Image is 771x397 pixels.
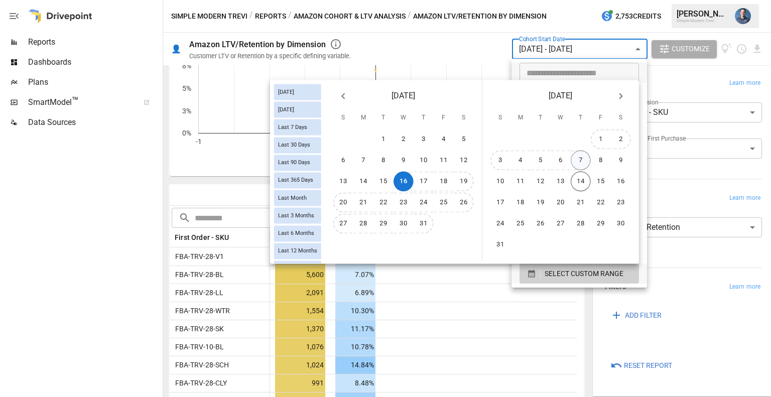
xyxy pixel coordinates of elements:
[531,172,551,192] button: 12
[571,214,591,234] button: 28
[454,129,474,150] button: 5
[434,172,454,192] button: 18
[274,102,321,118] div: [DATE]
[434,129,454,150] button: 4
[572,108,590,128] span: Thursday
[274,195,311,201] span: Last Month
[274,177,317,184] span: Last 365 Days
[551,193,571,213] button: 20
[334,108,352,128] span: Sunday
[611,129,631,150] button: 2
[591,193,611,213] button: 22
[274,225,321,241] div: Last 6 Months
[490,214,510,234] button: 24
[532,108,550,128] span: Tuesday
[490,151,510,171] button: 3
[274,137,321,153] div: Last 30 Days
[455,108,473,128] span: Saturday
[592,108,610,128] span: Friday
[333,172,353,192] button: 13
[394,129,414,150] button: 2
[353,214,373,234] button: 28
[274,89,298,95] span: [DATE]
[611,86,631,106] button: Next month
[490,193,510,213] button: 17
[571,151,591,171] button: 7
[490,235,510,255] button: 31
[274,160,314,166] span: Last 90 Days
[520,263,639,284] button: SELECT CUSTOM RANGE
[611,172,631,192] button: 16
[373,151,394,171] button: 8
[510,214,531,234] button: 25
[414,129,434,150] button: 3
[274,124,311,130] span: Last 7 Days
[612,108,630,128] span: Saturday
[531,193,551,213] button: 19
[373,129,394,150] button: 1
[274,172,321,188] div: Last 365 Days
[373,214,394,234] button: 29
[274,142,314,148] span: Last 30 Days
[414,214,434,234] button: 31
[545,268,623,280] span: SELECT CUSTOM RANGE
[353,172,373,192] button: 14
[435,108,453,128] span: Friday
[274,119,321,136] div: Last 7 Days
[571,172,591,192] button: 14
[510,193,531,213] button: 18
[274,230,318,236] span: Last 6 Months
[394,214,414,234] button: 30
[591,172,611,192] button: 15
[274,190,321,206] div: Last Month
[549,89,572,103] span: [DATE]
[373,193,394,213] button: 22
[591,129,611,150] button: 1
[490,172,510,192] button: 10
[333,151,353,171] button: 6
[333,214,353,234] button: 27
[333,193,353,213] button: 20
[591,214,611,234] button: 29
[274,260,321,277] div: Last Year
[415,108,433,128] span: Thursday
[274,208,321,224] div: Last 3 Months
[454,151,474,171] button: 12
[374,108,393,128] span: Tuesday
[531,214,551,234] button: 26
[454,193,474,213] button: 26
[551,172,571,192] button: 13
[591,151,611,171] button: 8
[491,108,509,128] span: Sunday
[394,193,414,213] button: 23
[394,151,414,171] button: 9
[274,243,321,259] div: Last 12 Months
[274,84,321,100] div: [DATE]
[611,214,631,234] button: 30
[414,193,434,213] button: 24
[395,108,413,128] span: Wednesday
[571,193,591,213] button: 21
[510,151,531,171] button: 4
[511,108,530,128] span: Monday
[531,151,551,171] button: 5
[353,193,373,213] button: 21
[414,151,434,171] button: 10
[454,172,474,192] button: 19
[611,151,631,171] button: 9
[274,248,321,254] span: Last 12 Months
[552,108,570,128] span: Wednesday
[274,155,321,171] div: Last 90 Days
[392,89,415,103] span: [DATE]
[394,172,414,192] button: 16
[434,151,454,171] button: 11
[274,106,298,113] span: [DATE]
[353,151,373,171] button: 7
[414,172,434,192] button: 17
[551,214,571,234] button: 27
[333,86,353,106] button: Previous month
[373,172,394,192] button: 15
[434,193,454,213] button: 25
[611,193,631,213] button: 23
[551,151,571,171] button: 6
